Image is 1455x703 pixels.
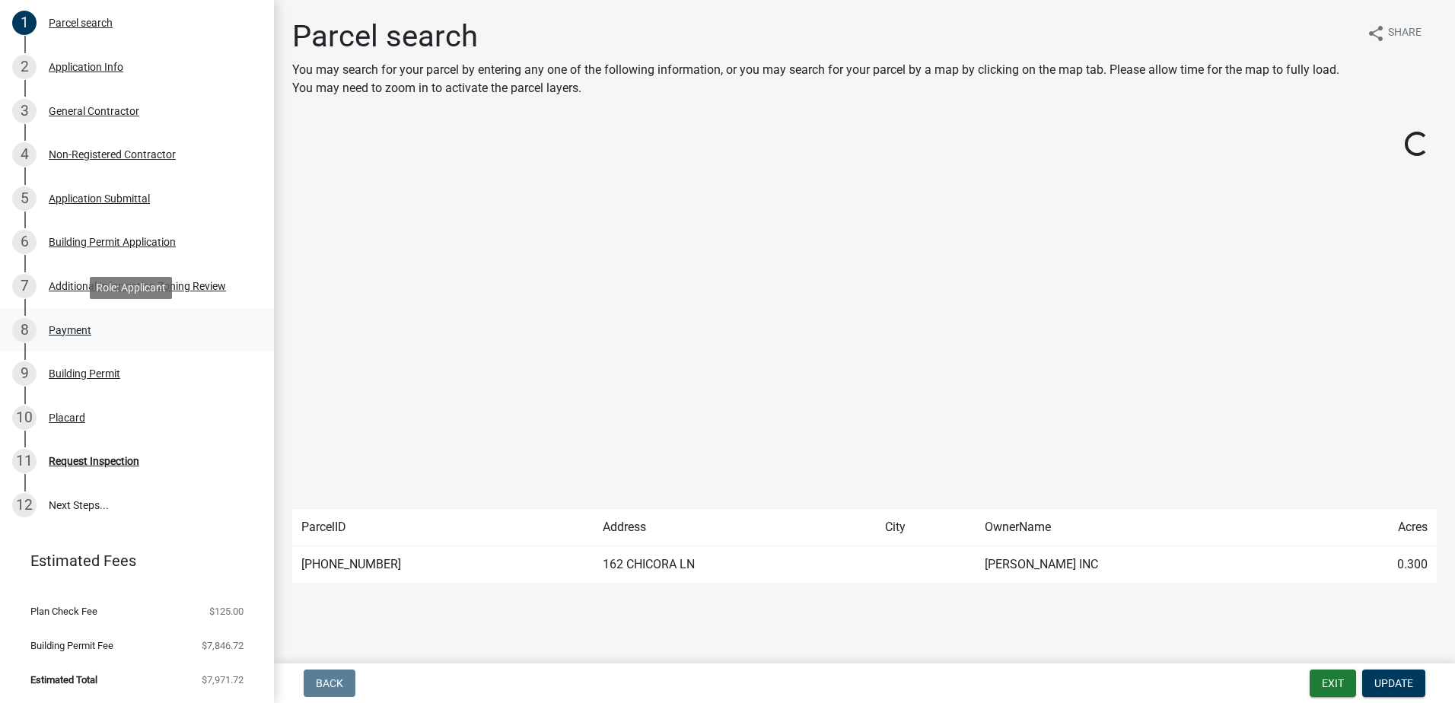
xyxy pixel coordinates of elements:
[292,546,594,584] td: [PHONE_NUMBER]
[49,412,85,423] div: Placard
[49,325,91,336] div: Payment
[12,142,37,167] div: 4
[1312,509,1437,546] td: Acres
[12,186,37,211] div: 5
[292,18,1355,55] h1: Parcel search
[1388,24,1422,43] span: Share
[1312,546,1437,584] td: 0.300
[876,509,975,546] td: City
[12,55,37,79] div: 2
[12,274,37,298] div: 7
[594,509,876,546] td: Address
[30,675,97,685] span: Estimated Total
[49,149,176,160] div: Non-Registered Contractor
[12,493,37,517] div: 12
[49,237,176,247] div: Building Permit Application
[12,449,37,473] div: 11
[30,606,97,616] span: Plan Check Fee
[1362,670,1425,697] button: Update
[90,277,172,299] div: Role: Applicant
[12,361,37,386] div: 9
[292,509,594,546] td: ParcelID
[202,641,244,651] span: $7,846.72
[12,99,37,123] div: 3
[976,546,1313,584] td: [PERSON_NAME] INC
[12,11,37,35] div: 1
[49,17,113,28] div: Parcel search
[292,61,1355,97] p: You may search for your parcel by entering any one of the following information, or you may searc...
[12,318,37,342] div: 8
[30,641,113,651] span: Building Permit Fee
[49,193,150,204] div: Application Submittal
[594,546,876,584] td: 162 CHICORA LN
[49,281,226,291] div: Additional Information Zoning Review
[316,677,343,689] span: Back
[304,670,355,697] button: Back
[1367,24,1385,43] i: share
[202,675,244,685] span: $7,971.72
[1374,677,1413,689] span: Update
[976,509,1313,546] td: OwnerName
[1310,670,1356,697] button: Exit
[12,406,37,430] div: 10
[209,606,244,616] span: $125.00
[49,106,139,116] div: General Contractor
[49,62,123,72] div: Application Info
[49,368,120,379] div: Building Permit
[49,456,139,466] div: Request Inspection
[12,546,250,576] a: Estimated Fees
[1355,18,1434,48] button: shareShare
[12,230,37,254] div: 6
